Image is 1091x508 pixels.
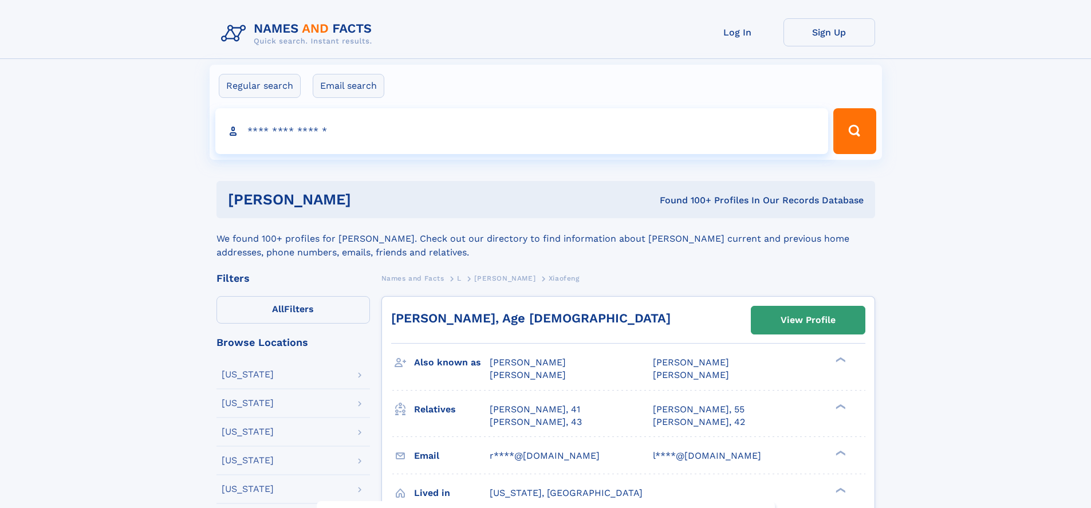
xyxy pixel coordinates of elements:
[391,311,671,325] a: [PERSON_NAME], Age [DEMOGRAPHIC_DATA]
[833,449,846,456] div: ❯
[490,357,566,368] span: [PERSON_NAME]
[222,427,274,436] div: [US_STATE]
[457,274,462,282] span: L
[653,403,745,416] a: [PERSON_NAME], 55
[490,369,566,380] span: [PERSON_NAME]
[833,108,876,154] button: Search Button
[490,487,643,498] span: [US_STATE], [GEOGRAPHIC_DATA]
[692,18,783,46] a: Log In
[457,271,462,285] a: L
[474,271,535,285] a: [PERSON_NAME]
[414,353,490,372] h3: Also known as
[219,74,301,98] label: Regular search
[490,416,582,428] a: [PERSON_NAME], 43
[653,357,729,368] span: [PERSON_NAME]
[833,356,846,364] div: ❯
[833,403,846,410] div: ❯
[222,456,274,465] div: [US_STATE]
[414,400,490,419] h3: Relatives
[833,486,846,494] div: ❯
[222,370,274,379] div: [US_STATE]
[783,18,875,46] a: Sign Up
[228,192,506,207] h1: [PERSON_NAME]
[490,403,580,416] a: [PERSON_NAME], 41
[222,485,274,494] div: [US_STATE]
[414,446,490,466] h3: Email
[215,108,829,154] input: search input
[653,369,729,380] span: [PERSON_NAME]
[216,18,381,49] img: Logo Names and Facts
[505,194,864,207] div: Found 100+ Profiles In Our Records Database
[414,483,490,503] h3: Lived in
[222,399,274,408] div: [US_STATE]
[653,416,745,428] a: [PERSON_NAME], 42
[216,337,370,348] div: Browse Locations
[781,307,836,333] div: View Profile
[216,273,370,283] div: Filters
[381,271,444,285] a: Names and Facts
[272,304,284,314] span: All
[216,296,370,324] label: Filters
[313,74,384,98] label: Email search
[549,274,580,282] span: Xiaofeng
[751,306,865,334] a: View Profile
[474,274,535,282] span: [PERSON_NAME]
[216,218,875,259] div: We found 100+ profiles for [PERSON_NAME]. Check out our directory to find information about [PERS...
